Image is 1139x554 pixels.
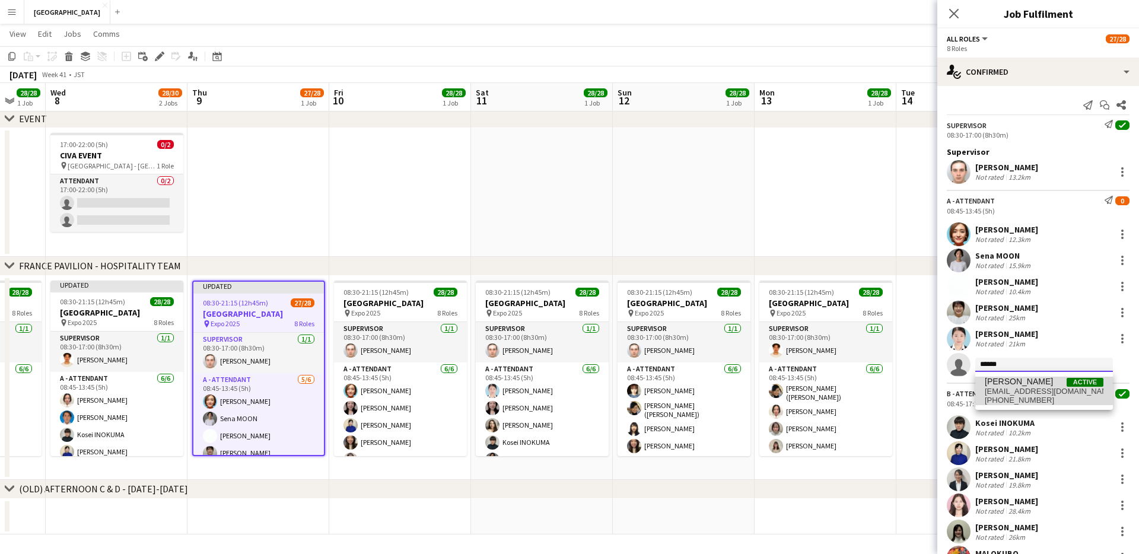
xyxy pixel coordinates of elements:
div: Updated [193,282,324,291]
div: Not rated [975,287,1006,296]
div: B - ATTENDANT [947,389,995,398]
span: Sat [476,87,489,98]
div: 10.2km [1006,428,1033,437]
div: [PERSON_NAME] [975,224,1038,235]
div: (OLD) AFTERNOON C & D - [DATE]-[DATE] [19,483,188,495]
h3: [GEOGRAPHIC_DATA] [334,298,467,308]
span: 8 [49,94,66,107]
div: EVENT [19,113,47,125]
a: Jobs [59,26,86,42]
h3: [GEOGRAPHIC_DATA] [50,307,183,318]
span: 12 [616,94,632,107]
span: 08:30-21:15 (12h45m) [485,288,551,297]
div: 28.4km [1006,507,1033,515]
span: Sun [618,87,632,98]
span: 17:00-22:00 (5h) [60,140,108,149]
span: Expo 2025 [351,308,380,317]
div: 08:30-17:00 (8h30m) [947,130,1130,139]
div: 08:30-21:15 (12h45m)28/28[GEOGRAPHIC_DATA] Expo 20258 RolesSUPERVISOR1/108:30-17:00 (8h30m)[PERSO... [334,281,467,456]
div: Not rated [975,261,1006,270]
app-job-card: Updated08:30-21:15 (12h45m)27/28[GEOGRAPHIC_DATA] Expo 20258 RolesSUPERVISOR1/108:30-17:00 (8h30m... [192,281,325,456]
span: 08:30-21:15 (12h45m) [203,298,268,307]
span: 28/28 [150,297,174,306]
span: 0 [1115,196,1130,205]
app-job-card: 08:30-21:15 (12h45m)28/28[GEOGRAPHIC_DATA] Expo 20258 RolesSUPERVISOR1/108:30-17:00 (8h30m)[PERSO... [476,281,609,456]
span: Week 41 [39,70,69,79]
span: Thu [192,87,207,98]
span: 8 Roles [437,308,457,317]
span: Tue [901,87,915,98]
div: 26km [1006,533,1027,542]
div: 1 Job [301,98,323,107]
div: [PERSON_NAME] [975,522,1038,533]
h3: Job Fulfilment [937,6,1139,21]
span: 08:30-21:15 (12h45m) [343,288,409,297]
div: JST [74,70,85,79]
app-card-role: A - ATTENDANT6/608:45-13:45 (5h)[PERSON_NAME][PERSON_NAME][PERSON_NAME][PERSON_NAME][PERSON_NAME] [334,362,467,489]
span: 8 Roles [294,319,314,328]
div: Not rated [975,428,1006,437]
span: 13 [758,94,775,107]
app-card-role: A - ATTENDANT6/608:45-13:45 (5h)[PERSON_NAME][PERSON_NAME]([PERSON_NAME])[PERSON_NAME][PERSON_NAME] [618,362,750,492]
div: 1 Job [443,98,465,107]
app-card-role: SUPERVISOR1/108:30-17:00 (8h30m)[PERSON_NAME] [618,322,750,362]
div: Not rated [975,235,1006,244]
span: 0/2 [157,140,174,149]
span: 28/28 [717,288,741,297]
span: 28/28 [442,88,466,97]
div: 1 Job [726,98,749,107]
app-card-role: A - ATTENDANT6/608:45-13:45 (5h)[PERSON_NAME][PERSON_NAME]Kosei INOKUMA[PERSON_NAME] [50,372,183,498]
span: 28/28 [584,88,607,97]
div: Sena MOON [975,250,1033,261]
span: 8 Roles [154,318,174,327]
div: 08:30-21:15 (12h45m)28/28[GEOGRAPHIC_DATA] Expo 20258 RolesSUPERVISOR1/108:30-17:00 (8h30m)[PERSO... [759,281,892,456]
div: SUPERVISOR [947,121,987,130]
span: 8 Roles [863,308,883,317]
app-job-card: 08:30-21:15 (12h45m)28/28[GEOGRAPHIC_DATA] Expo 20258 RolesSUPERVISOR1/108:30-17:00 (8h30m)[PERSO... [618,281,750,456]
div: [PERSON_NAME] [975,303,1038,313]
a: View [5,26,31,42]
span: Expo 2025 [635,308,664,317]
app-card-role: ATTENDANT0/217:00-22:00 (5h) [50,174,183,232]
span: All roles [947,34,980,43]
app-card-role: SUPERVISOR1/108:30-17:00 (8h30m)[PERSON_NAME] [334,322,467,362]
span: rivercherry0109@icloud.com [985,387,1103,396]
button: [GEOGRAPHIC_DATA] [24,1,110,24]
span: [GEOGRAPHIC_DATA] - [GEOGRAPHIC_DATA] EXPO 2025 [68,161,157,170]
app-job-card: 17:00-22:00 (5h)0/2CIVA EVENT [GEOGRAPHIC_DATA] - [GEOGRAPHIC_DATA] EXPO 20251 RoleATTENDANT0/217... [50,133,183,232]
div: [PERSON_NAME] [975,496,1038,507]
div: 2 Jobs [159,98,182,107]
app-card-role: SUPERVISOR1/108:30-17:00 (8h30m)[PERSON_NAME] [50,332,183,372]
h3: [GEOGRAPHIC_DATA] [618,298,750,308]
span: 28/28 [8,288,32,297]
app-card-role: SUPERVISOR1/108:30-17:00 (8h30m)[PERSON_NAME] [759,322,892,362]
span: 08:30-21:15 (12h45m) [627,288,692,297]
span: Fri [334,87,343,98]
span: 10 [332,94,343,107]
span: Active [1067,378,1103,387]
div: 08:45-13:45 (5h) [947,206,1130,215]
div: Not rated [975,507,1006,515]
div: 13.2km [1006,173,1033,182]
div: [PERSON_NAME] [975,162,1038,173]
h3: [GEOGRAPHIC_DATA] [476,298,609,308]
div: Not rated [975,173,1006,182]
div: Supervisor [937,147,1139,157]
div: 12.3km [1006,235,1033,244]
span: Comms [93,28,120,39]
span: +8107022987039 [985,396,1103,405]
div: Not rated [975,339,1006,348]
span: 8 Roles [579,308,599,317]
app-card-role: SUPERVISOR1/108:30-17:00 (8h30m)[PERSON_NAME] [193,333,324,373]
div: 25km [1006,313,1027,322]
span: Sakura Kawamoto [985,377,1053,387]
span: 28/28 [859,288,883,297]
div: Confirmed [937,58,1139,86]
app-card-role: A - ATTENDANT6/608:45-13:45 (5h)[PERSON_NAME][PERSON_NAME][PERSON_NAME]Kosei INOKUMASena MOON [476,362,609,489]
button: All roles [947,34,990,43]
div: 8 Roles [947,44,1130,53]
span: 27/28 [1106,34,1130,43]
